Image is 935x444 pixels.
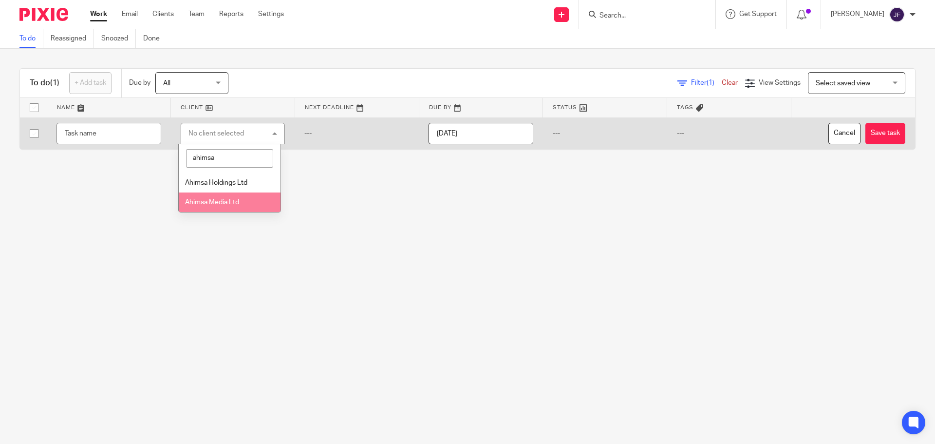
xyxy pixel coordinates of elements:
[219,9,243,19] a: Reports
[295,117,419,149] td: ---
[51,29,94,48] a: Reassigned
[677,105,693,110] span: Tags
[759,79,801,86] span: View Settings
[69,72,112,94] a: + Add task
[185,199,239,206] span: Ahimsa Media Ltd
[828,123,860,145] button: Cancel
[129,78,150,88] p: Due by
[56,123,161,145] input: Task name
[101,29,136,48] a: Snoozed
[163,80,170,87] span: All
[186,149,273,168] input: Search options...
[722,79,738,86] a: Clear
[19,29,43,48] a: To do
[707,79,714,86] span: (1)
[667,117,791,149] td: ---
[188,9,205,19] a: Team
[143,29,167,48] a: Done
[739,11,777,18] span: Get Support
[889,7,905,22] img: svg%3E
[152,9,174,19] a: Clients
[30,78,59,88] h1: To do
[185,179,247,186] span: Ahimsa Holdings Ltd
[865,123,905,145] button: Save task
[543,117,667,149] td: ---
[691,79,722,86] span: Filter
[429,123,533,145] input: Pick a date
[19,8,68,21] img: Pixie
[816,80,870,87] span: Select saved view
[122,9,138,19] a: Email
[188,130,244,137] div: No client selected
[90,9,107,19] a: Work
[258,9,284,19] a: Settings
[50,79,59,87] span: (1)
[598,12,686,20] input: Search
[831,9,884,19] p: [PERSON_NAME]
